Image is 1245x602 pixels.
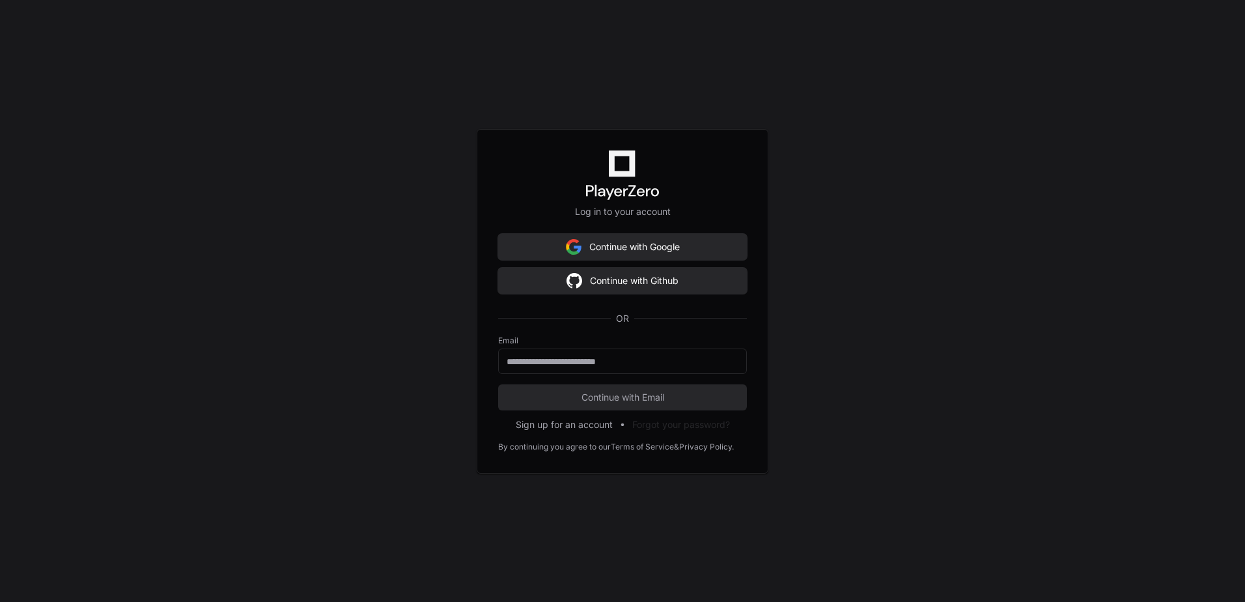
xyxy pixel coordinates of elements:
[632,418,730,431] button: Forgot your password?
[498,336,747,346] label: Email
[498,234,747,260] button: Continue with Google
[498,268,747,294] button: Continue with Github
[611,442,674,452] a: Terms of Service
[498,205,747,218] p: Log in to your account
[516,418,613,431] button: Sign up for an account
[498,442,611,452] div: By continuing you agree to our
[674,442,679,452] div: &
[611,312,634,325] span: OR
[567,268,582,294] img: Sign in with google
[498,391,747,404] span: Continue with Email
[498,384,747,410] button: Continue with Email
[679,442,734,452] a: Privacy Policy.
[566,234,581,260] img: Sign in with google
